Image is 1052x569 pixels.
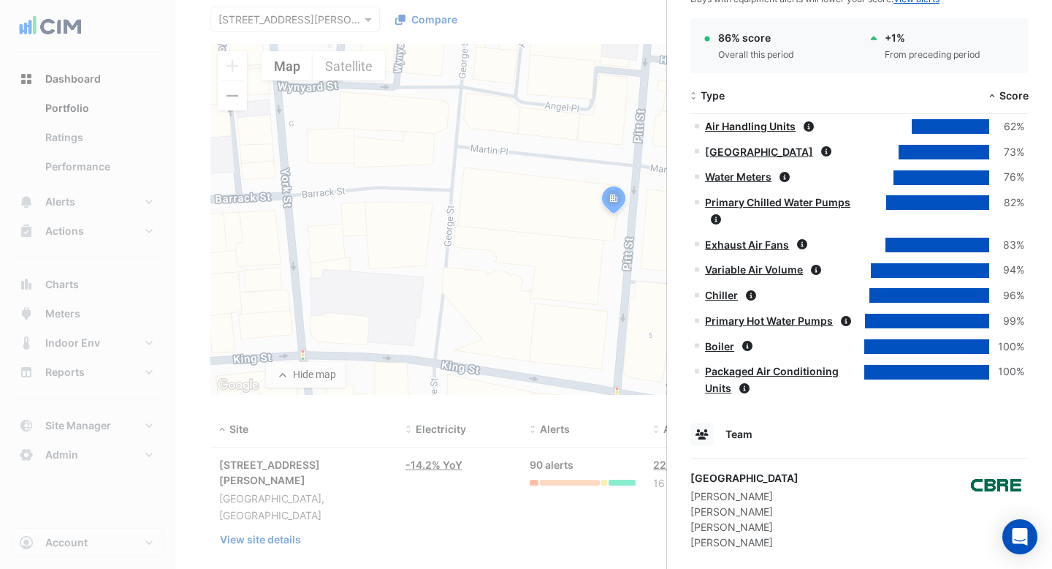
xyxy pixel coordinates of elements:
span: Type [701,89,725,102]
a: Primary Chilled Water Pumps [705,196,850,208]
a: Chiller [705,289,738,301]
div: 73% [989,144,1024,161]
div: [PERSON_NAME] [690,519,798,535]
div: 100% [989,363,1024,380]
div: 82% [989,195,1024,211]
div: [GEOGRAPHIC_DATA] [690,470,798,486]
div: 76% [989,169,1024,186]
a: Packaged Air Conditioning Units [705,365,839,394]
div: 100% [989,339,1024,355]
div: + 1% [885,30,980,45]
div: 96% [989,287,1024,304]
div: 83% [989,237,1024,254]
div: [PERSON_NAME] [690,504,798,519]
a: Primary Hot Water Pumps [705,314,833,327]
div: [PERSON_NAME] [690,489,798,504]
a: Variable Air Volume [705,263,803,276]
div: From preceding period [885,48,980,61]
img: CBRE Charter Hall [963,470,1029,500]
span: Score [999,89,1029,102]
a: Boiler [705,340,734,353]
div: 99% [989,313,1024,330]
span: Team [725,428,752,440]
div: [PERSON_NAME] [690,535,798,550]
div: 62% [989,118,1024,135]
a: Exhaust Air Fans [705,238,789,251]
div: 94% [989,262,1024,279]
div: 86% score [718,30,794,45]
div: Overall this period [718,48,794,61]
div: Open Intercom Messenger [1002,519,1037,554]
a: [GEOGRAPHIC_DATA] [705,146,813,158]
a: Air Handling Units [705,120,796,132]
a: Water Meters [705,170,771,183]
